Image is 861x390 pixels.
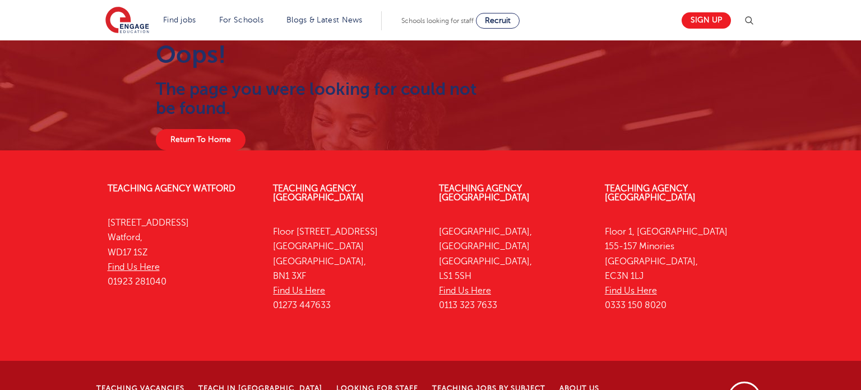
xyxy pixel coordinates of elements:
a: Find jobs [163,16,196,24]
a: Teaching Agency Watford [108,183,235,194]
h2: The page you were looking for could not be found. [156,80,479,118]
a: Recruit [476,13,520,29]
img: Engage Education [105,7,149,35]
a: Find Us Here [439,286,491,296]
p: [STREET_ADDRESS] Watford, WD17 1SZ 01923 281040 [108,215,257,289]
p: Floor 1, [GEOGRAPHIC_DATA] 155-157 Minories [GEOGRAPHIC_DATA], EC3N 1LJ 0333 150 8020 [605,224,754,313]
h1: Oops! [156,40,479,68]
a: Teaching Agency [GEOGRAPHIC_DATA] [605,183,696,203]
p: [GEOGRAPHIC_DATA], [GEOGRAPHIC_DATA] [GEOGRAPHIC_DATA], LS1 5SH 0113 323 7633 [439,224,588,313]
span: Recruit [485,16,511,25]
a: Blogs & Latest News [286,16,363,24]
a: Sign up [682,12,731,29]
a: Find Us Here [108,262,160,272]
a: Find Us Here [605,286,657,296]
a: Return To Home [156,129,246,150]
a: For Schools [219,16,263,24]
a: Find Us Here [273,286,325,296]
a: Teaching Agency [GEOGRAPHIC_DATA] [273,183,364,203]
a: Teaching Agency [GEOGRAPHIC_DATA] [439,183,530,203]
span: Schools looking for staff [401,17,474,25]
p: Floor [STREET_ADDRESS] [GEOGRAPHIC_DATA] [GEOGRAPHIC_DATA], BN1 3XF 01273 447633 [273,224,422,313]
